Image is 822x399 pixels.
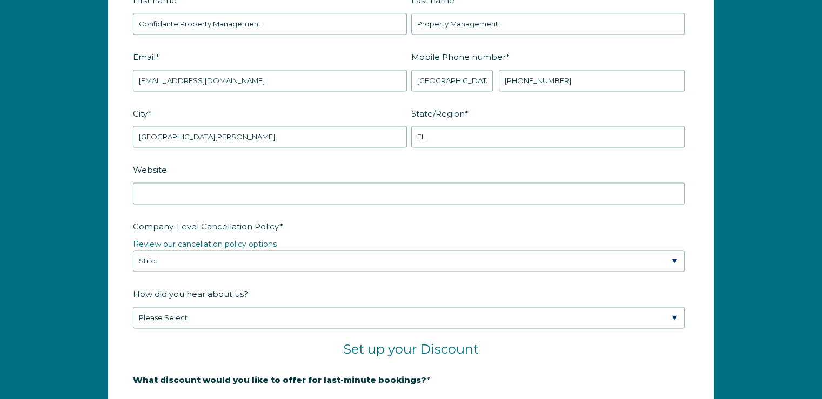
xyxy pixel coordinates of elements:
span: City [133,105,148,122]
span: Mobile Phone number [411,49,506,65]
strong: What discount would you like to offer for last-minute bookings? [133,375,426,385]
span: State/Region [411,105,465,122]
span: Email [133,49,156,65]
span: Set up your Discount [343,341,479,357]
span: Website [133,161,167,178]
a: Review our cancellation policy options [133,239,277,249]
span: Company-Level Cancellation Policy [133,218,279,235]
span: How did you hear about us? [133,286,248,302]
